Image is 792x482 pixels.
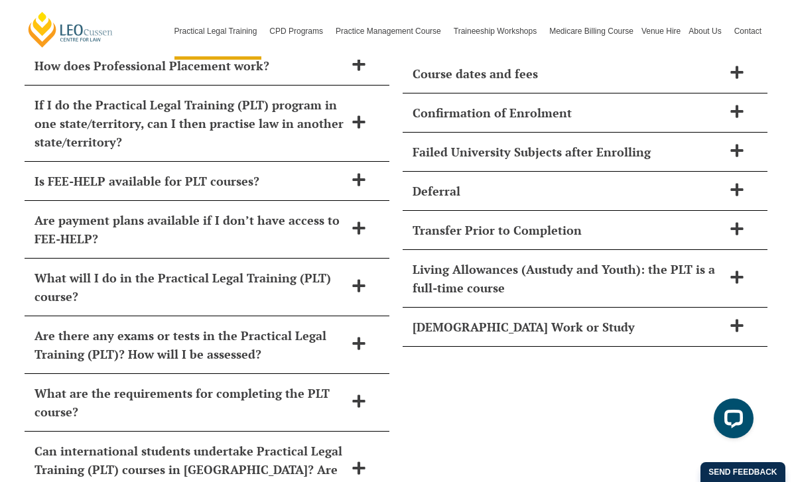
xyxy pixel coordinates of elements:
a: CPD Programs [265,3,332,60]
span: If I do the Practical Legal Training (PLT) program in one state/territory, can I then practise la... [34,95,345,151]
span: Deferral [413,182,723,200]
a: Venue Hire [637,3,685,60]
span: Failed University Subjects after Enrolling [413,143,723,161]
a: About Us [685,3,730,60]
a: Practice Management Course [332,3,450,60]
span: Confirmation of Enrolment [413,103,723,122]
span: [DEMOGRAPHIC_DATA] Work or Study [413,318,723,336]
a: Traineeship Workshops [450,3,545,60]
span: Are there any exams or tests in the Practical Legal Training (PLT)? How will I be assessed? [34,326,345,363]
a: [PERSON_NAME] Centre for Law [27,11,115,48]
iframe: LiveChat chat widget [703,393,759,449]
a: Contact [730,3,765,60]
span: What are the requirements for completing the PLT course? [34,384,345,421]
span: How does Professional Placement work? [34,56,345,75]
span: Is FEE-HELP available for PLT courses? [34,172,345,190]
a: Practical Legal Training [170,3,266,60]
span: Transfer Prior to Completion [413,221,723,239]
span: Living Allowances (Austudy and Youth): the PLT is a full-time course [413,260,723,297]
span: What will I do in the Practical Legal Training (PLT) course? [34,269,345,306]
a: Medicare Billing Course [545,3,637,60]
span: Are payment plans available if I don’t have access to FEE-HELP? [34,211,345,248]
span: Course dates and fees [413,64,723,83]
